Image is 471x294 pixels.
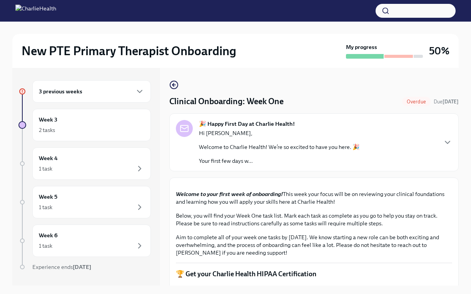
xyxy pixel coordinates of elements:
[15,5,56,17] img: CharlieHealth
[346,43,377,51] strong: My progress
[199,120,295,128] strong: 🎉 Happy First Day at Charlie Health!
[32,80,151,103] div: 3 previous weeks
[443,99,459,105] strong: [DATE]
[39,242,52,250] div: 1 task
[429,44,449,58] h3: 50%
[176,212,452,227] p: Below, you will find your Week One task list. Mark each task as complete as you go to help you st...
[18,147,151,180] a: Week 41 task
[18,186,151,218] a: Week 51 task
[32,264,91,270] span: Experience ends
[402,99,431,105] span: Overdue
[434,98,459,105] span: September 20th, 2025 07:00
[199,129,360,137] p: Hi [PERSON_NAME],
[39,231,58,240] h6: Week 6
[22,43,236,59] h2: New PTE Primary Therapist Onboarding
[176,269,452,279] p: 🏆 Get your Charlie Health HIPAA Certification
[39,203,52,211] div: 1 task
[176,233,452,257] p: Aim to complete all of your week one tasks by [DATE]. We know starting a new role can be both exc...
[39,126,55,134] div: 2 tasks
[176,191,283,198] strong: Welcome to your first week of onboarding!
[199,143,360,151] p: Welcome to Charlie Health! We’re so excited to have you here. 🎉
[199,157,360,165] p: Your first few days w...
[73,264,91,270] strong: [DATE]
[169,96,284,107] h4: Clinical Onboarding: Week One
[176,190,452,206] p: This week your focus will be on reviewing your clinical foundations and learning how you will app...
[39,115,57,124] h6: Week 3
[434,99,459,105] span: Due
[39,87,82,96] h6: 3 previous weeks
[18,225,151,257] a: Week 61 task
[39,154,58,162] h6: Week 4
[176,285,268,292] em: Aproximate time to complete: 2 hours
[39,193,57,201] h6: Week 5
[18,109,151,141] a: Week 32 tasks
[39,165,52,172] div: 1 task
